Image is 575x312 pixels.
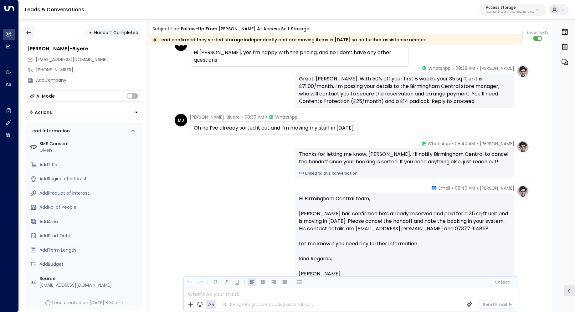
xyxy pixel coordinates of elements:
div: Great, [PERSON_NAME]. With 50% off your first 8 weeks, your 35 sq ft unit is £71.00/month. I’m pa... [299,75,511,105]
p: Access Storage [486,6,534,9]
div: Lead Information [28,128,70,134]
span: 08:38 AM [455,65,475,71]
div: [PHONE_NUMBER] [36,67,142,73]
label: Source [40,275,140,282]
div: The agent signature is added automatically [222,302,314,307]
p: Hi Birmingham Central team, [PERSON_NAME] has confirmed he’s already reserved and paid for a 35 s... [299,195,511,255]
span: 08:40 AM [455,185,475,191]
div: AddBudget [40,261,140,268]
span: [EMAIL_ADDRESS][DOMAIN_NAME] [36,56,108,63]
span: [PERSON_NAME]-Biyere [190,114,240,120]
div: Lead created on [DATE] 8:30 am [53,299,124,306]
img: profile-logo.png [517,185,529,197]
button: Cc|Bcc [492,279,512,285]
span: • [477,141,478,147]
div: [EMAIL_ADDRESS][DOMAIN_NAME] [40,282,140,289]
span: • [477,185,478,191]
span: WhatsApp [275,114,298,120]
span: Email [439,185,450,191]
div: Lead confirmed they sorted storage independently and are moving items in [DATE] so no further ass... [153,37,427,43]
div: AddProduct of Interest [40,190,140,197]
div: MJ [175,114,187,126]
div: AddArea [40,218,140,225]
a: Linked to this conversation [299,171,511,176]
span: [PERSON_NAME] [480,65,514,71]
button: Redo [197,279,204,286]
div: AddRegion of Interest [40,176,140,182]
span: • [266,114,267,120]
div: Hi [PERSON_NAME], yes i’m happy with the pricing, and no I don’t have any other questions [194,49,405,64]
span: | [501,280,502,284]
span: 08:39 AM [244,114,264,120]
label: SMS Consent [40,141,140,147]
img: profile-logo.png [517,65,529,78]
div: AddCompany [36,77,142,84]
div: AddTerm Length [40,247,140,253]
div: • [89,27,92,38]
p: 17248963-7bae-4f68-a6e0-04e589c1c15e [486,11,534,14]
div: Actions [29,110,52,115]
img: profile-logo.png [517,141,529,153]
a: Leads & Conversations [25,6,84,13]
div: AddNo. of People [40,204,140,211]
span: • [477,65,478,71]
div: Given [40,147,140,154]
div: Thanks for letting me know, [PERSON_NAME]. I’ll notify Birmingham Central to cancel the handoff s... [299,151,511,166]
div: AddTitle [40,161,140,168]
span: • [241,114,243,120]
button: Access Storage17248963-7bae-4f68-a6e0-04e589c1c15e [480,4,547,16]
div: Follow-up From [PERSON_NAME] at Access Self Storage [181,26,309,32]
span: Subject Line: [153,26,180,32]
button: Undo [186,279,193,286]
span: Show Texts [526,30,549,35]
span: [PERSON_NAME] [480,141,514,147]
div: Button group with a nested menu [26,107,142,118]
span: Kind Regards, [299,255,332,263]
span: • [452,185,453,191]
div: Oh no I’ve already sorted it out and I’m moving my stuff in [DATE] [194,124,354,132]
span: WhatsApp [428,141,450,147]
span: • [452,141,453,147]
span: WhatsApp [428,65,451,71]
span: Handoff Completed [95,29,139,36]
div: AddStart Date [40,233,140,239]
span: • [452,65,454,71]
span: michaeljb117@yahoo.com [36,56,108,63]
span: [PERSON_NAME] [299,270,341,278]
div: AI Mode [37,93,55,99]
span: Cc Bcc [495,280,510,284]
span: 08:40 AM [455,141,475,147]
button: Actions [26,107,142,118]
div: [PERSON_NAME]-Biyere [28,45,142,53]
span: [PERSON_NAME] [480,185,514,191]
